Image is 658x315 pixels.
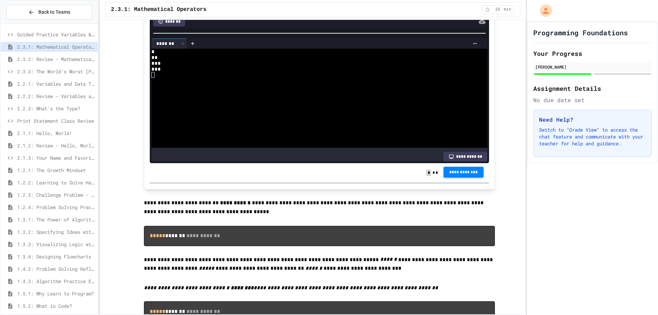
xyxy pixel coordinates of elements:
span: 1.3.2: Specifying Ideas with Pseudocode [17,228,95,235]
span: Back to Teams [38,9,70,16]
span: 1.3.4: Designing Flowcharts [17,253,95,260]
div: No due date set [533,96,652,104]
h3: Need Help? [539,116,646,124]
span: 2.2.1: Variables and Data Types [17,80,95,87]
span: 2.2.3: What's the Type? [17,105,95,112]
h2: Assignment Details [533,84,652,93]
span: 2.2.2: Review - Variables and Data Types [17,93,95,100]
span: 1.2.3: Challenge Problem - The Bridge [17,191,95,198]
span: 2.3.1: Mathematical Operators [17,43,95,50]
span: 2.1.1: Hello, World! [17,130,95,137]
p: Switch to "Grade View" to access the chat feature and communicate with your teacher for help and ... [539,126,646,147]
span: 10 [492,7,503,12]
div: [PERSON_NAME] [535,64,650,70]
span: Guided Practice Variables & Data Types [17,31,95,38]
span: Print Statement Class Review [17,117,95,124]
span: 1.4.2: Problem Solving Reflection [17,265,95,272]
span: 2.3.2: Review - Mathematical Operators [17,56,95,63]
span: 1.2.4: Problem Solving Practice [17,204,95,211]
h2: Your Progress [533,49,652,58]
span: 1.3.1: The Power of Algorithms [17,216,95,223]
span: 1.5.1: Why Learn to Program? [17,290,95,297]
span: 1.5.2: What is Code? [17,302,95,310]
span: 2.3.1: Mathematical Operators [111,5,206,14]
span: 1.3.3: Visualizing Logic with Flowcharts [17,241,95,248]
span: 1.4.3: Algorithm Practice Exercises [17,278,95,285]
h1: Programming Foundations [533,28,628,37]
button: Back to Teams [6,5,92,20]
span: 2.3.3: The World's Worst [PERSON_NAME] Market [17,68,95,75]
div: My Account [533,3,554,19]
span: 1.2.2: Learning to Solve Hard Problems [17,179,95,186]
span: min [504,7,511,12]
span: 1.2.1: The Growth Mindset [17,167,95,174]
span: 2.1.2: Review - Hello, World! [17,142,95,149]
span: 2.1.3: Your Name and Favorite Movie [17,154,95,161]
